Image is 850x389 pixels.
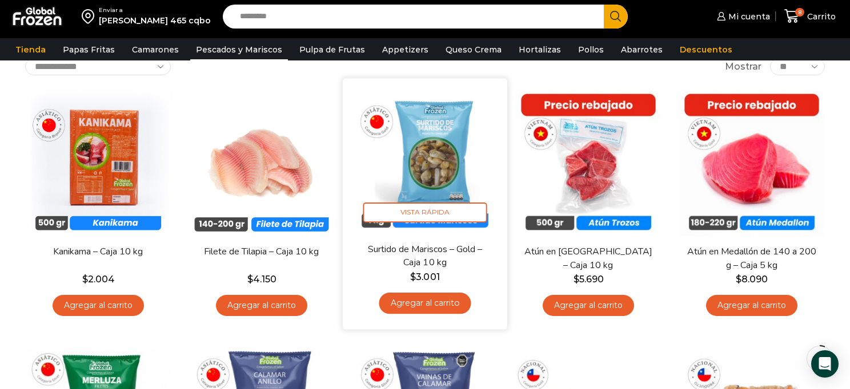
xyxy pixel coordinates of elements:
a: Surtido de Mariscos – Gold – Caja 10 kg [359,243,491,270]
a: Agregar al carrito: “Filete de Tilapia - Caja 10 kg” [216,295,307,316]
button: Search button [604,5,628,29]
a: Agregar al carrito: “Atún en Medallón de 140 a 200 g - Caja 5 kg” [706,295,797,316]
div: [PERSON_NAME] 465 cqbo [99,15,211,26]
span: $ [574,274,579,285]
bdi: 3.001 [410,272,439,282]
a: Queso Crema [440,39,507,60]
a: Filete de Tilapia – Caja 10 kg [196,245,327,258]
span: Vista Rápida [363,202,487,222]
a: Abarrotes [615,39,668,60]
div: Open Intercom Messenger [811,350,839,378]
span: 8 [795,8,804,17]
img: address-field-icon.svg [82,6,99,26]
a: Atún en Medallón de 140 a 200 g – Caja 5 kg [686,245,817,272]
bdi: 8.090 [736,274,768,285]
span: Mostrar [725,60,761,74]
span: $ [410,272,416,282]
a: Atún en [GEOGRAPHIC_DATA] – Caja 10 kg [523,245,654,272]
a: Mi cuenta [714,5,770,28]
bdi: 5.690 [574,274,604,285]
a: Pollos [572,39,610,60]
select: Pedido de la tienda [25,58,171,75]
a: Papas Fritas [57,39,121,60]
a: Pescados y Mariscos [190,39,288,60]
bdi: 4.150 [247,274,276,285]
a: Descuentos [674,39,738,60]
bdi: 2.004 [82,274,115,285]
a: Agregar al carrito: “Surtido de Mariscos - Gold - Caja 10 kg” [379,293,471,314]
a: Pulpa de Frutas [294,39,371,60]
a: Appetizers [376,39,434,60]
span: $ [247,274,253,285]
a: Tienda [10,39,51,60]
span: $ [736,274,741,285]
a: Agregar al carrito: “Atún en Trozos - Caja 10 kg” [543,295,634,316]
div: Enviar a [99,6,211,14]
a: Agregar al carrito: “Kanikama – Caja 10 kg” [53,295,144,316]
a: Hortalizas [513,39,567,60]
a: 8 Carrito [781,3,839,30]
span: $ [82,274,88,285]
a: Kanikama – Caja 10 kg [33,245,164,258]
a: Camarones [126,39,185,60]
span: Mi cuenta [725,11,770,22]
span: Carrito [804,11,836,22]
